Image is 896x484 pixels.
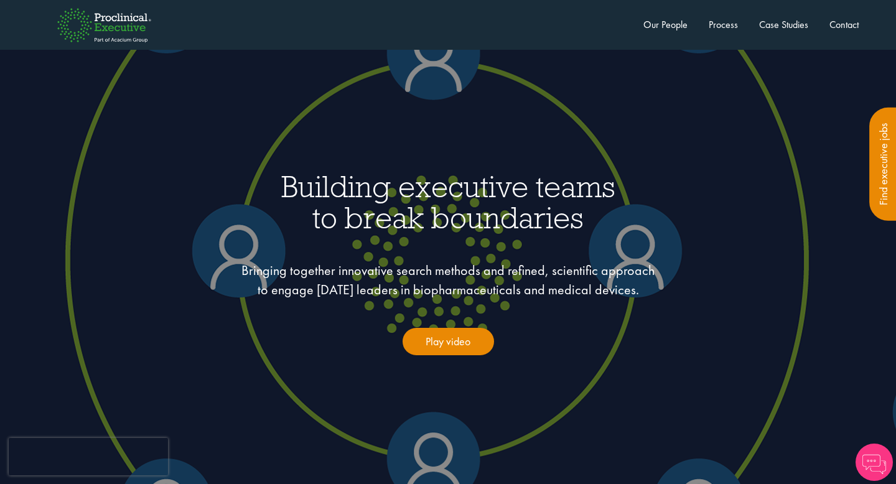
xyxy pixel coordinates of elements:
a: Contact [829,18,859,31]
a: Play video [403,328,494,355]
a: Process [709,18,738,31]
a: Case Studies [759,18,808,31]
h1: Building executive teams to break boundaries [102,171,794,233]
iframe: reCAPTCHA [9,438,168,475]
img: Chatbot [856,444,893,481]
p: Bringing together innovative search methods and refined, scientific approach to engage [DATE] lea... [240,261,655,300]
a: Our People [643,18,688,31]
